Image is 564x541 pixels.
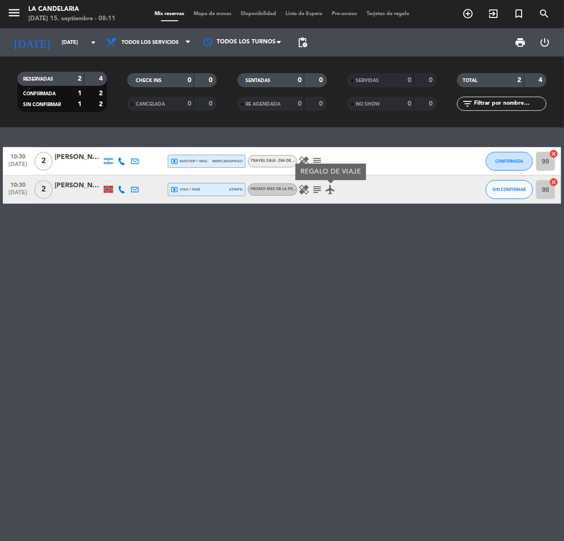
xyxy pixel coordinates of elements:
i: local_atm [171,186,178,193]
i: healing [298,184,310,195]
span: TOTAL [463,78,477,83]
span: mercadopago [213,158,243,164]
span: Todos los servicios [122,40,179,46]
div: [DATE] 15. septiembre - 08:11 [28,14,115,24]
strong: 2 [99,101,105,108]
strong: 0 [209,100,215,107]
strong: 1 [78,101,82,108]
strong: 0 [319,77,325,83]
i: menu [7,6,21,20]
i: filter_list [462,98,473,109]
i: healing [298,156,310,167]
button: menu [7,6,21,23]
strong: 0 [408,77,411,83]
i: add_circle_outline [462,8,474,19]
i: cancel [549,177,558,187]
strong: 0 [429,100,434,107]
strong: 2 [99,90,105,97]
span: stripe [229,186,243,192]
strong: 0 [188,100,191,107]
i: arrow_drop_down [88,37,99,48]
strong: 2 [518,77,522,83]
span: Tarjetas de regalo [362,11,414,17]
div: LOG OUT [532,28,557,57]
span: SERVIDAS [356,78,379,83]
i: subject [311,156,323,167]
span: CHECK INS [136,78,162,83]
span: 2 [34,180,53,199]
div: REGALO DE VIAJE [295,164,366,180]
strong: 1 [78,90,82,97]
i: power_settings_new [539,37,550,48]
span: NO SHOW [356,102,380,107]
i: airplanemode_active [325,184,336,195]
strong: 0 [408,100,411,107]
i: local_atm [171,158,178,165]
span: SIN CONFIRMAR [23,102,61,107]
span: 10:30 [6,150,30,161]
span: master * 0601 [171,158,208,165]
div: LA CANDELARIA [28,5,115,14]
i: search [539,8,550,19]
i: cancel [549,149,558,158]
span: print [515,37,526,48]
strong: 0 [188,77,191,83]
span: RE AGENDADA [246,102,281,107]
div: [PERSON_NAME] [55,180,102,191]
span: [DATE] [6,190,30,200]
span: CONFIRMADA [496,158,523,164]
i: turned_in_not [513,8,524,19]
span: visa * 5409 [171,186,200,193]
span: RESERVADAS [23,77,53,82]
span: SIN CONFIRMAR [493,187,526,192]
i: [DATE] [7,32,57,53]
span: Disponibilidad [236,11,281,17]
span: Pre-acceso [327,11,362,17]
strong: 0 [298,100,302,107]
span: CONFIRMADA [23,92,56,96]
strong: 0 [298,77,302,83]
strong: 2 [78,75,82,82]
span: pending_actions [297,37,308,48]
span: 10:30 [6,179,30,190]
span: SENTADAS [246,78,271,83]
input: Filtrar por nombre... [473,99,546,109]
span: PROMO MES DE LA PRIMAVERA - DIA DE CAMPO TRADICIONAL [251,187,391,191]
button: SIN CONFIRMAR [486,180,533,199]
i: subject [311,184,323,195]
span: TRAVEL SALE - DIA DE CAMPO TRADICIONAL [251,159,334,163]
button: CONFIRMADA [486,152,533,171]
strong: 4 [99,75,105,82]
span: [DATE] [6,161,30,172]
span: Mapa de mesas [189,11,236,17]
span: 2 [34,152,53,171]
span: CANCELADA [136,102,165,107]
div: [PERSON_NAME] [55,152,102,163]
strong: 0 [429,77,434,83]
strong: 0 [209,77,215,83]
span: Lista de Espera [281,11,327,17]
strong: 4 [539,77,545,83]
span: Mis reservas [150,11,189,17]
strong: 0 [319,100,325,107]
i: exit_to_app [488,8,499,19]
